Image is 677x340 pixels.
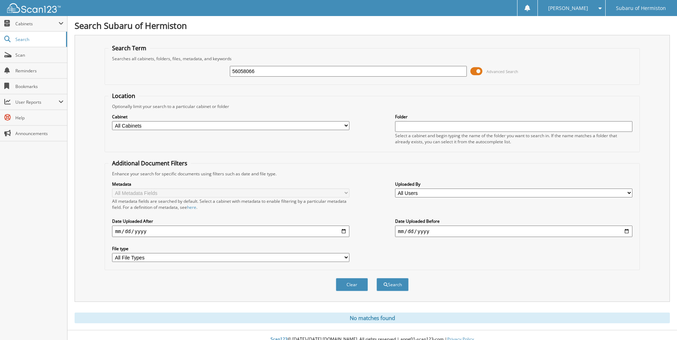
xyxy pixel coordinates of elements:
[112,114,349,120] label: Cabinet
[15,52,64,58] span: Scan
[112,198,349,210] div: All metadata fields are searched by default. Select a cabinet with metadata to enable filtering b...
[15,21,59,27] span: Cabinets
[395,114,632,120] label: Folder
[15,99,59,105] span: User Reports
[15,36,62,42] span: Search
[108,171,636,177] div: Enhance your search for specific documents using filters such as date and file type.
[486,69,518,74] span: Advanced Search
[395,133,632,145] div: Select a cabinet and begin typing the name of the folder you want to search in. If the name match...
[395,181,632,187] label: Uploaded By
[395,226,632,237] input: end
[108,92,139,100] legend: Location
[15,83,64,89] span: Bookmarks
[395,218,632,224] label: Date Uploaded Before
[187,204,196,210] a: here
[112,226,349,237] input: start
[336,278,368,291] button: Clear
[377,278,409,291] button: Search
[75,20,670,31] h1: Search Subaru of Hermiston
[15,130,64,136] span: Announcements
[108,159,191,167] legend: Additional Document Filters
[616,6,666,10] span: Subaru of Hermiston
[548,6,588,10] span: [PERSON_NAME]
[108,56,636,62] div: Searches all cabinets, folders, files, metadata, and keywords
[75,313,670,323] div: No matches found
[112,181,349,187] label: Metadata
[15,115,64,121] span: Help
[112,218,349,224] label: Date Uploaded After
[15,68,64,74] span: Reminders
[108,44,150,52] legend: Search Term
[7,3,61,13] img: scan123-logo-white.svg
[108,103,636,109] div: Optionally limit your search to a particular cabinet or folder
[112,246,349,252] label: File type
